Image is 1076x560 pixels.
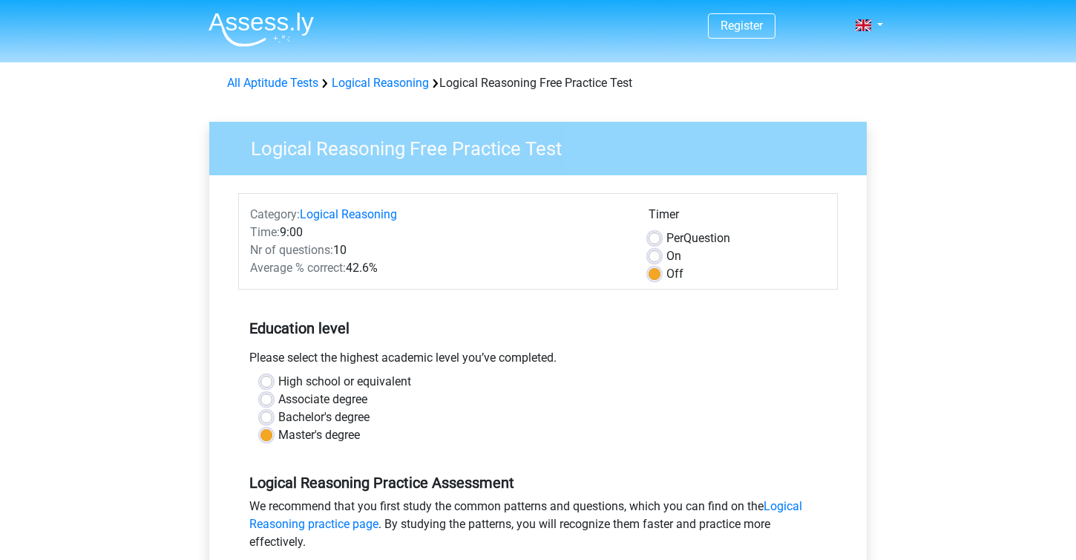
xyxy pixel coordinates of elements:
[278,391,367,408] label: Associate degree
[209,12,314,47] img: Assessly
[238,349,838,373] div: Please select the highest academic level you’ve completed.
[666,229,730,247] label: Question
[666,265,683,283] label: Off
[250,261,346,275] span: Average % correct:
[278,426,360,444] label: Master's degree
[300,207,397,221] a: Logical Reasoning
[721,19,763,33] a: Register
[332,76,429,90] a: Logical Reasoning
[250,225,280,239] span: Time:
[249,313,827,343] h5: Education level
[239,259,637,277] div: 42.6%
[250,243,333,257] span: Nr of questions:
[278,373,411,391] label: High school or equivalent
[238,498,838,557] div: We recommend that you first study the common patterns and questions, which you can find on the . ...
[666,231,683,245] span: Per
[666,247,681,265] label: On
[249,474,827,492] h5: Logical Reasoning Practice Assessment
[649,206,826,229] div: Timer
[227,76,318,90] a: All Aptitude Tests
[239,224,637,241] div: 9:00
[278,408,370,426] label: Bachelor's degree
[221,74,855,92] div: Logical Reasoning Free Practice Test
[239,241,637,259] div: 10
[250,207,300,221] span: Category:
[233,131,856,160] h3: Logical Reasoning Free Practice Test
